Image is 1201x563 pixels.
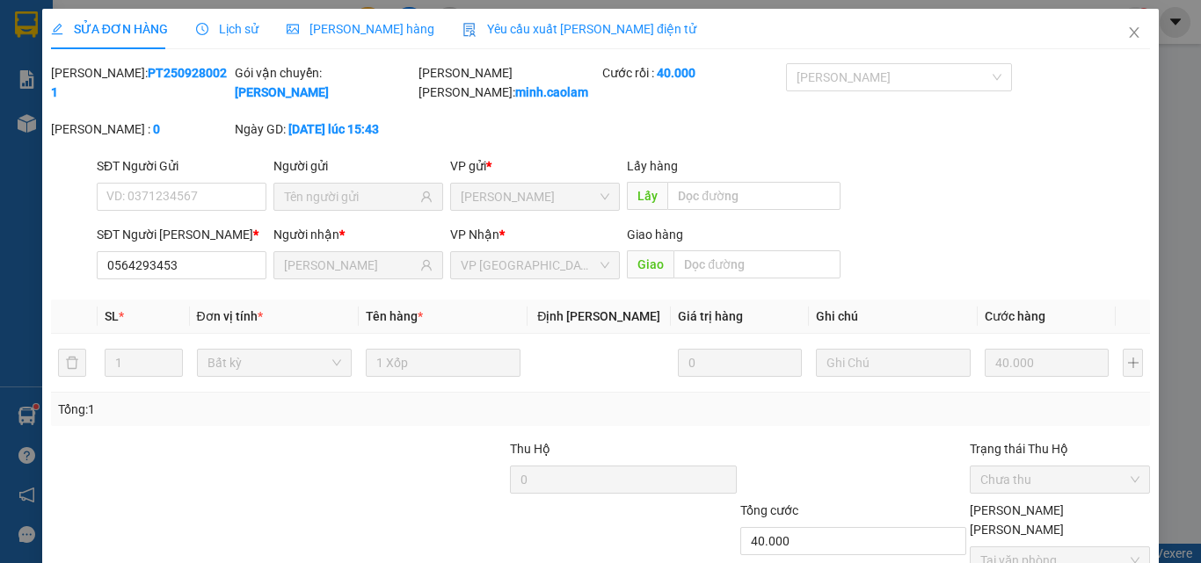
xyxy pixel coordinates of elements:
span: Lấy [627,182,667,210]
span: Giao hàng [627,227,683,242]
span: user [420,259,433,271]
span: Giao [627,250,673,278]
b: minh.caolam [515,85,588,99]
div: Ngày GD: [235,119,415,139]
span: VP Sài Gòn [461,252,609,278]
span: picture [287,23,299,35]
div: [PERSON_NAME]: [51,63,231,102]
span: Giá trị hàng [678,309,743,323]
input: Tên người gửi [284,187,417,206]
div: Người gửi [273,156,443,176]
span: SL [105,309,119,323]
button: delete [58,349,86,377]
span: Yêu cầu xuất [PERSON_NAME] điện tử [462,22,696,36]
b: [PERSON_NAME] [235,85,329,99]
div: Gói vận chuyển: [235,63,415,102]
div: SĐT Người Gửi [97,156,266,176]
span: close [1127,25,1141,40]
div: [PERSON_NAME] : [51,119,231,139]
span: Thu Hộ [510,442,550,456]
input: 0 [678,349,802,377]
input: VD: Bàn, Ghế [366,349,520,377]
img: icon [462,23,477,37]
div: Cước rồi : [602,63,782,83]
span: VP Nhận [450,227,499,242]
span: Bất kỳ [207,350,341,376]
span: [PERSON_NAME] hàng [287,22,434,36]
span: clock-circle [196,23,208,35]
div: Tổng: 1 [58,400,465,419]
button: plus [1123,349,1143,377]
span: Lấy hàng [627,159,678,173]
b: [DATE] lúc 15:43 [288,122,379,136]
span: Cước hàng [985,309,1045,323]
div: VP gửi [450,156,620,176]
span: Tổng cước [740,503,798,517]
div: Người nhận [273,225,443,244]
span: user [420,191,433,203]
input: Ghi Chú [816,349,971,377]
span: Định [PERSON_NAME] [537,309,660,323]
button: Close [1110,9,1159,58]
div: SĐT Người [PERSON_NAME] [97,225,266,244]
label: Hình thức thanh toán [970,503,1064,537]
input: Dọc đường [673,250,841,278]
div: Trạng thái Thu Hộ [970,439,1150,458]
div: [PERSON_NAME] [PERSON_NAME]: [419,63,599,102]
span: Lịch sử [196,22,258,36]
span: Đơn vị tính [197,309,263,323]
span: Chưa thu [980,466,1139,493]
input: Tên người nhận [284,256,417,275]
input: Dọc đường [667,182,841,210]
span: VP Phan Thiết [461,184,609,210]
th: Ghi chú [809,300,978,334]
input: 0 [985,349,1109,377]
span: Tên hàng [366,309,423,323]
span: SỬA ĐƠN HÀNG [51,22,168,36]
span: edit [51,23,63,35]
b: 40.000 [657,66,695,80]
b: 0 [153,122,160,136]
